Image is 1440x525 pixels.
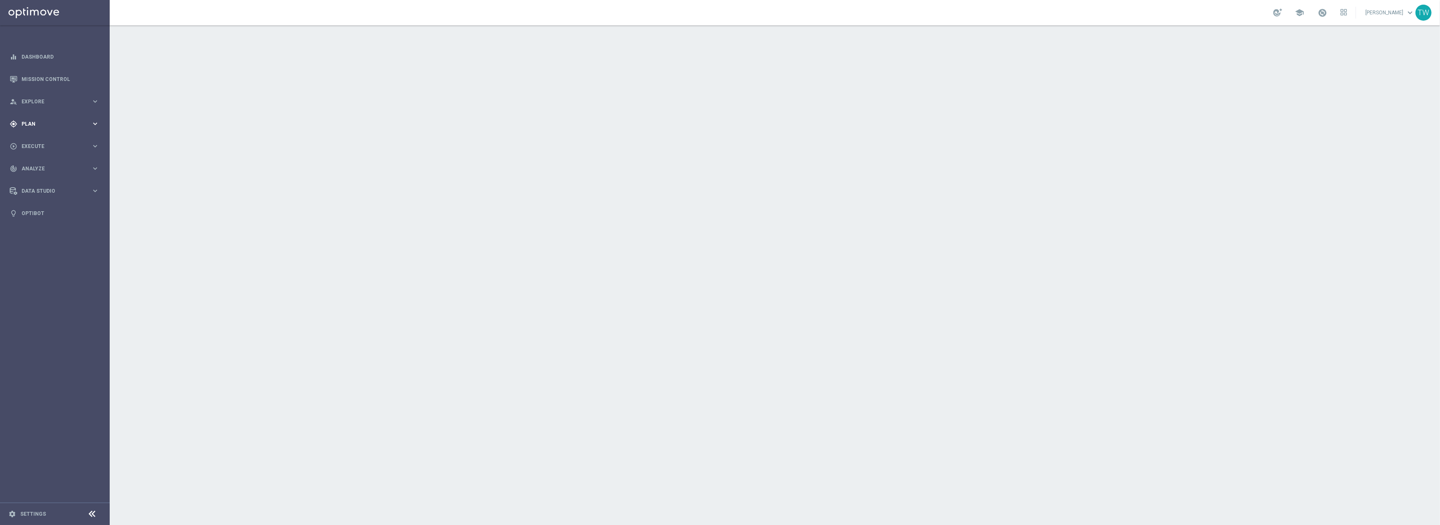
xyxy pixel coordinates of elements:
i: settings [8,510,16,518]
i: keyboard_arrow_right [91,187,99,195]
button: person_search Explore keyboard_arrow_right [9,98,100,105]
span: school [1295,8,1304,17]
span: Explore [22,99,91,104]
i: keyboard_arrow_right [91,120,99,128]
a: Optibot [22,202,99,224]
div: Analyze [10,165,91,172]
span: Analyze [22,166,91,171]
button: gps_fixed Plan keyboard_arrow_right [9,121,100,127]
div: Optibot [10,202,99,224]
span: keyboard_arrow_down [1405,8,1415,17]
i: equalizer [10,53,17,61]
i: person_search [10,98,17,105]
div: Execute [10,143,91,150]
button: lightbulb Optibot [9,210,100,217]
i: gps_fixed [10,120,17,128]
button: equalizer Dashboard [9,54,100,60]
i: lightbulb [10,210,17,217]
div: TW [1416,5,1432,21]
a: Settings [20,512,46,517]
span: Execute [22,144,91,149]
a: Mission Control [22,68,99,90]
i: track_changes [10,165,17,172]
button: Mission Control [9,76,100,83]
div: Mission Control [10,68,99,90]
span: Plan [22,121,91,127]
a: Dashboard [22,46,99,68]
a: [PERSON_NAME]keyboard_arrow_down [1364,6,1416,19]
button: track_changes Analyze keyboard_arrow_right [9,165,100,172]
i: keyboard_arrow_right [91,97,99,105]
button: play_circle_outline Execute keyboard_arrow_right [9,143,100,150]
div: Dashboard [10,46,99,68]
span: Data Studio [22,188,91,194]
i: play_circle_outline [10,143,17,150]
div: Plan [10,120,91,128]
button: Data Studio keyboard_arrow_right [9,188,100,194]
div: Data Studio [10,187,91,195]
i: keyboard_arrow_right [91,142,99,150]
div: Explore [10,98,91,105]
i: keyboard_arrow_right [91,164,99,172]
